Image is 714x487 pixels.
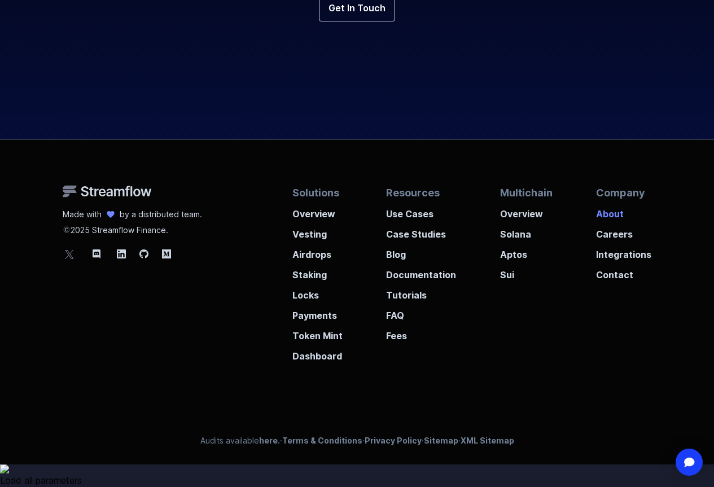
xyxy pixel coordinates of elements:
a: Staking [292,261,343,282]
a: Integrations [596,241,651,261]
a: Privacy Policy [365,436,422,445]
a: FAQ [386,302,456,322]
a: About [596,200,651,221]
p: Company [596,185,651,200]
p: by a distributed team. [120,209,202,220]
a: Token Mint [292,322,343,343]
a: Vesting [292,221,343,241]
a: Fees [386,322,456,343]
a: Blog [386,241,456,261]
p: Made with [63,209,102,220]
a: Airdrops [292,241,343,261]
p: 2025 Streamflow Finance. [63,220,202,236]
a: Case Studies [386,221,456,241]
a: XML Sitemap [461,436,514,445]
a: Documentation [386,261,456,282]
a: Overview [500,200,553,221]
a: Overview [292,200,343,221]
a: Terms & Conditions [282,436,362,445]
div: Open Intercom Messenger [676,449,703,476]
a: Sui [500,261,553,282]
a: Careers [596,221,651,241]
img: Streamflow Logo [63,185,152,198]
a: Payments [292,302,343,322]
a: Aptos [500,241,553,261]
p: Audits available · · · · [200,435,514,446]
a: Locks [292,282,343,302]
a: Dashboard [292,343,343,363]
a: Tutorials [386,282,456,302]
a: here. [259,436,280,445]
a: Solana [500,221,553,241]
a: Sitemap [424,436,458,445]
a: Contact [596,261,651,282]
p: Multichain [500,185,553,200]
p: Solutions [292,185,343,200]
p: Resources [386,185,456,200]
a: Use Cases [386,200,456,221]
